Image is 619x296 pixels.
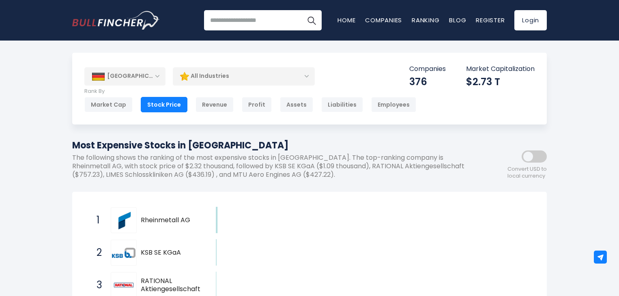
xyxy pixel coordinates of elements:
a: Ranking [412,16,439,24]
span: Convert USD to local currency [507,166,547,180]
span: 3 [92,278,101,292]
a: Companies [365,16,402,24]
div: Stock Price [141,97,187,112]
p: Market Capitalization [466,65,535,73]
a: Go to homepage [72,11,159,30]
img: Rheinmetall AG [112,208,135,232]
div: 376 [409,75,446,88]
img: Bullfincher logo [72,11,160,30]
span: RATIONAL Aktiengesellschaft [141,277,202,294]
div: Revenue [196,97,234,112]
div: Market Cap [84,97,133,112]
div: $2.73 T [466,75,535,88]
div: All Industries [173,67,315,86]
img: KSB SE KGaA [112,248,135,258]
a: Register [476,16,505,24]
p: Companies [409,65,446,73]
a: Login [514,10,547,30]
button: Search [301,10,322,30]
div: Employees [371,97,416,112]
span: 1 [92,213,101,227]
span: Rheinmetall AG [141,216,202,225]
h1: Most Expensive Stocks in [GEOGRAPHIC_DATA] [72,139,474,152]
div: [GEOGRAPHIC_DATA] [84,67,165,85]
a: Blog [449,16,466,24]
p: The following shows the ranking of the most expensive stocks in [GEOGRAPHIC_DATA]. The top-rankin... [72,154,474,179]
p: Rank By [84,88,416,95]
div: Liabilities [321,97,363,112]
span: 2 [92,246,101,260]
div: Profit [242,97,272,112]
div: Assets [280,97,313,112]
a: Home [337,16,355,24]
span: KSB SE KGaA [141,249,202,257]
